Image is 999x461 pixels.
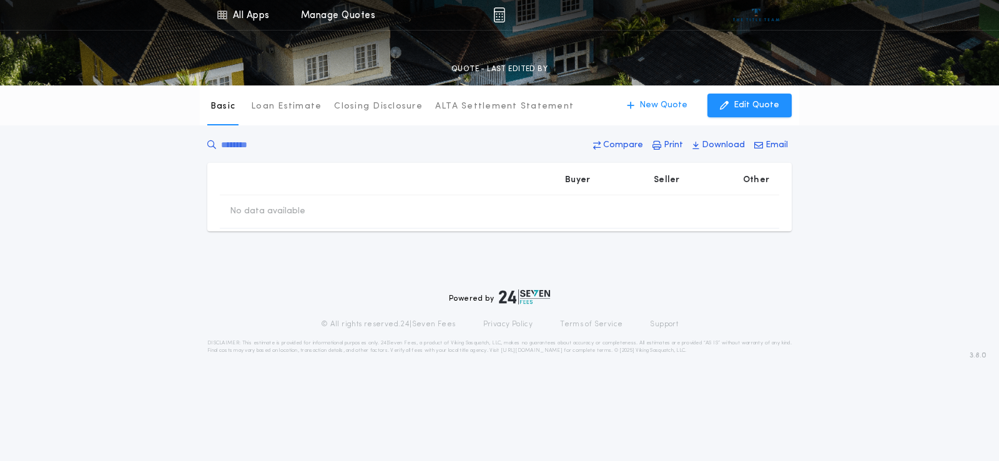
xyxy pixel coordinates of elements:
a: [URL][DOMAIN_NAME] [501,348,563,353]
p: Loan Estimate [251,100,322,113]
button: Print [649,134,687,157]
p: Email [765,139,788,152]
a: Support [650,319,678,329]
td: No data available [220,195,315,228]
button: New Quote [614,94,700,117]
p: Edit Quote [734,99,779,112]
p: Compare [603,139,643,152]
img: img [493,7,505,22]
p: Closing Disclosure [334,100,423,113]
img: logo [499,289,550,304]
div: Powered by [449,289,550,304]
button: Edit Quote [707,94,792,117]
button: Download [689,134,749,157]
a: Terms of Service [560,319,623,329]
p: Print [664,139,683,152]
img: vs-icon [733,9,780,21]
p: Other [743,174,769,187]
p: Download [702,139,745,152]
p: New Quote [639,99,687,112]
p: ALTA Settlement Statement [435,100,574,113]
p: © All rights reserved. 24|Seven Fees [321,319,456,329]
p: Buyer [565,174,590,187]
button: Compare [589,134,647,157]
p: DISCLAIMER: This estimate is provided for informational purposes only. 24|Seven Fees, a product o... [207,339,792,354]
p: Seller [654,174,680,187]
p: QUOTE - LAST EDITED BY [451,63,548,75]
a: Privacy Policy [483,319,533,329]
span: 3.8.0 [970,350,987,361]
button: Email [750,134,792,157]
p: Basic [210,100,235,113]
